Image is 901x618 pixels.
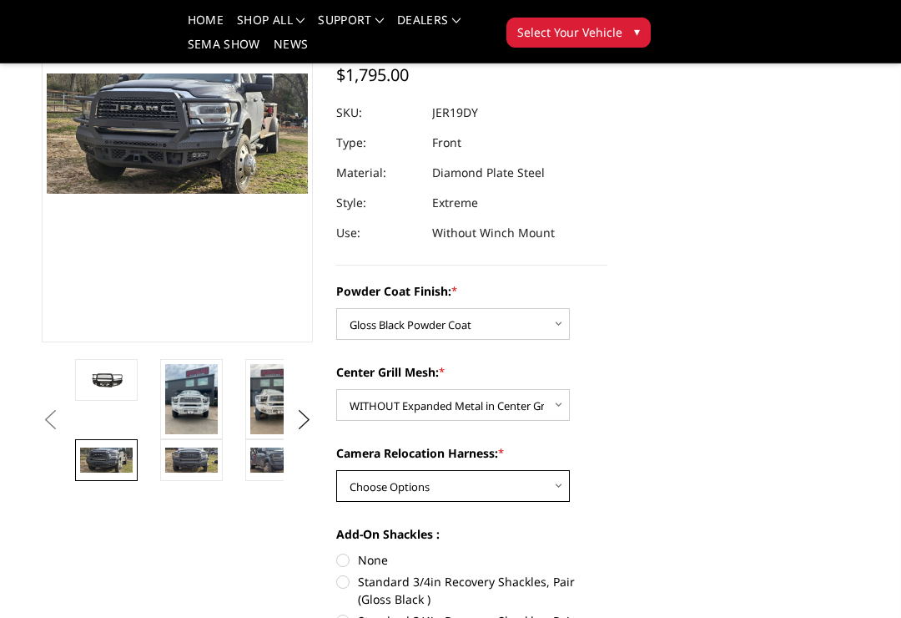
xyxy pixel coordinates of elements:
dt: Style: [336,188,420,218]
span: $1,795.00 [336,63,409,86]
label: Center Grill Mesh: [336,363,607,381]
label: Camera Relocation Harness: [336,444,607,462]
label: Powder Coat Finish: [336,282,607,300]
dt: Type: [336,128,420,158]
img: 2019-2025 Ram 4500-5500 - FT Series - Extreme Front Bumper [250,364,303,434]
span: ▾ [634,23,640,40]
dd: Without Winch Mount [432,218,555,248]
dd: Front [432,128,461,158]
button: Previous [38,408,63,433]
img: 2019-2025 Ram 4500-5500 - FT Series - Extreme Front Bumper [80,448,133,472]
a: Home [188,14,224,38]
button: Next [292,408,317,433]
img: 2019-2025 Ram 4500-5500 - FT Series - Extreme Front Bumper [250,448,303,472]
button: Select Your Vehicle [506,18,651,48]
span: Select Your Vehicle [517,23,622,41]
img: 2019-2025 Ram 4500-5500 - FT Series - Extreme Front Bumper [165,448,218,472]
dt: SKU: [336,98,420,128]
dt: Material: [336,158,420,188]
dd: Extreme [432,188,478,218]
a: SEMA Show [188,38,260,63]
label: Add-On Shackles : [336,525,607,543]
dd: Diamond Plate Steel [432,158,545,188]
label: Standard 3/4in Recovery Shackles, Pair (Gloss Black ) [336,573,607,608]
label: None [336,551,607,569]
img: 2019-2025 Ram 4500-5500 - FT Series - Extreme Front Bumper [80,367,133,393]
a: shop all [237,14,305,38]
dd: JER19DY [432,98,478,128]
a: Support [318,14,384,38]
img: 2019-2025 Ram 4500-5500 - FT Series - Extreme Front Bumper [165,364,218,434]
a: News [274,38,308,63]
dt: Use: [336,218,420,248]
a: Dealers [397,14,461,38]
